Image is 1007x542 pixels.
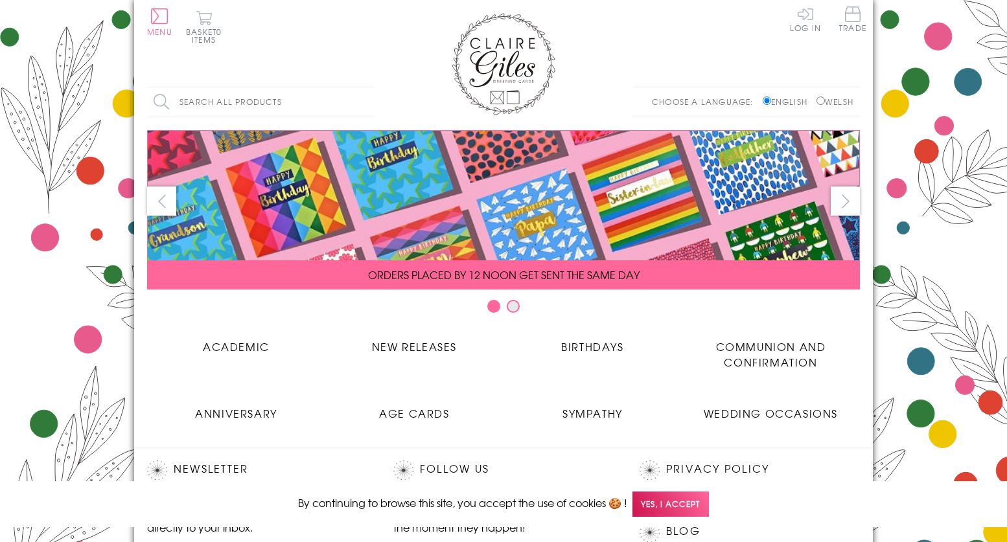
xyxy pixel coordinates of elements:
[816,96,853,107] label: Welsh
[503,329,682,354] a: Birthdays
[186,10,222,43] button: Basket0 items
[716,339,826,370] span: Communion and Confirmation
[652,96,760,107] p: Choose a language:
[839,6,866,34] a: Trade
[147,396,325,421] a: Anniversary
[361,87,374,117] input: Search
[487,300,500,313] button: Carousel Page 1 (Current Slide)
[147,8,172,36] button: Menu
[507,300,520,313] button: Carousel Page 2
[790,6,821,32] a: Log In
[763,96,771,105] input: English
[839,6,866,32] span: Trade
[561,339,623,354] span: Birthdays
[195,405,277,421] span: Anniversary
[192,26,222,45] span: 0 items
[503,396,682,421] a: Sympathy
[379,405,449,421] span: Age Cards
[682,396,860,421] a: Wedding Occasions
[147,460,367,480] h2: Newsletter
[666,460,769,478] a: Privacy Policy
[393,460,614,480] h2: Follow Us
[682,329,860,370] a: Communion and Confirmation
[147,329,325,354] a: Academic
[816,96,825,105] input: Welsh
[325,329,503,354] a: New Releases
[562,405,623,421] span: Sympathy
[147,26,172,38] span: Menu
[704,405,838,421] span: Wedding Occasions
[763,96,814,107] label: English
[452,13,555,115] img: Claire Giles Greetings Cards
[203,339,270,354] span: Academic
[147,186,176,216] button: prev
[632,491,709,517] span: Yes, I accept
[147,87,374,117] input: Search all products
[666,523,700,540] a: Blog
[831,186,860,216] button: next
[147,299,860,319] div: Carousel Pagination
[372,339,457,354] span: New Releases
[368,267,640,282] span: ORDERS PLACED BY 12 NOON GET SENT THE SAME DAY
[325,396,503,421] a: Age Cards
